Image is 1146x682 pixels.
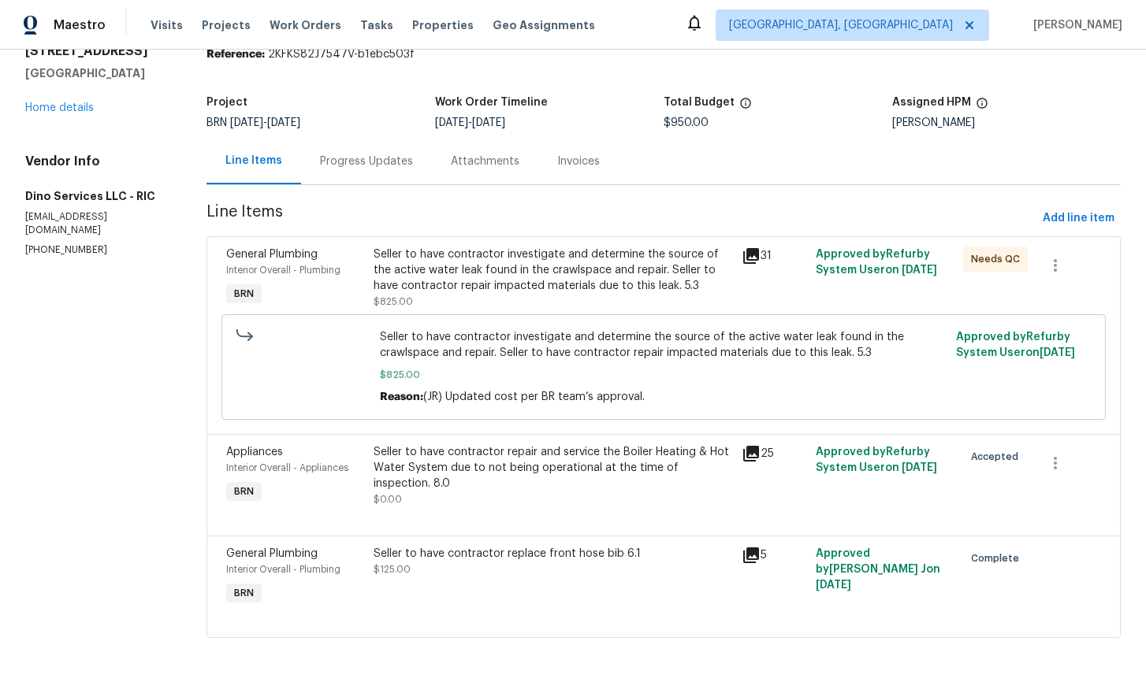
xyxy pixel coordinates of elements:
[25,210,169,237] p: [EMAIL_ADDRESS][DOMAIN_NAME]
[435,117,505,128] span: -
[202,17,251,33] span: Projects
[971,449,1025,465] span: Accepted
[226,565,340,574] span: Interior Overall - Plumbing
[226,548,318,559] span: General Plumbing
[1040,347,1075,358] span: [DATE]
[25,188,169,204] h5: Dino Services LLC - RIC
[228,484,260,499] span: BRN
[739,97,752,117] span: The total cost of line items that have been proposed by Opendoor. This sum includes line items th...
[151,17,183,33] span: Visits
[435,97,548,108] h5: Work Order Timeline
[225,153,282,169] div: Line Items
[816,447,937,473] span: Approved by Refurby System User on
[54,17,106,33] span: Maestro
[25,65,169,81] h5: [GEOGRAPHIC_DATA]
[1027,17,1122,33] span: [PERSON_NAME]
[816,249,937,276] span: Approved by Refurby System User on
[374,546,733,562] div: Seller to have contractor replace front hose bib 6.1
[971,550,1025,566] span: Complete
[451,154,519,169] div: Attachments
[226,249,318,260] span: General Plumbing
[207,46,1121,62] div: 2KFKS82J7547V-b1ebc503f
[207,49,265,60] b: Reference:
[228,585,260,601] span: BRN
[742,444,806,463] div: 25
[423,391,645,402] span: (JR) Updated cost per BR team’s approval.
[1036,204,1121,233] button: Add line item
[412,17,474,33] span: Properties
[380,391,423,402] span: Reason:
[374,246,733,294] div: Seller to have contractor investigate and determine the source of the active water leak found in ...
[25,102,94,113] a: Home details
[493,17,595,33] span: Geo Assignments
[25,243,169,257] p: [PHONE_NUMBER]
[902,265,937,276] span: [DATE]
[380,329,947,361] span: Seller to have contractor investigate and determine the source of the active water leak found in ...
[226,265,340,275] span: Interior Overall - Plumbing
[374,495,402,504] span: $0.00
[557,154,600,169] div: Invoices
[207,117,300,128] span: BRN
[956,332,1075,358] span: Approved by Refurby System User on
[320,154,413,169] div: Progress Updates
[729,17,953,33] span: [GEOGRAPHIC_DATA], [GEOGRAPHIC_DATA]
[1043,209,1114,228] span: Add line item
[742,546,806,565] div: 5
[742,246,806,265] div: 31
[664,117,709,128] span: $950.00
[374,565,411,574] span: $125.00
[270,17,341,33] span: Work Orders
[892,117,1121,128] div: [PERSON_NAME]
[207,204,1036,233] span: Line Items
[25,43,169,59] h2: [STREET_ADDRESS]
[374,297,413,306] span: $825.00
[816,548,940,591] span: Approved by [PERSON_NAME] J on
[230,117,263,128] span: [DATE]
[207,97,247,108] h5: Project
[816,580,851,591] span: [DATE]
[435,117,468,128] span: [DATE]
[902,462,937,473] span: [DATE]
[228,286,260,302] span: BRN
[267,117,300,128] span: [DATE]
[374,444,733,491] div: Seller to have contractor repair and service the Boiler Heating & Hot Water System due to not bei...
[472,117,505,128] span: [DATE]
[226,463,348,473] span: Interior Overall - Appliances
[226,447,283,458] span: Appliances
[976,97,988,117] span: The hpm assigned to this work order.
[664,97,735,108] h5: Total Budget
[230,117,300,128] span: -
[360,20,393,31] span: Tasks
[380,367,947,383] span: $825.00
[971,251,1026,267] span: Needs QC
[25,154,169,169] h4: Vendor Info
[892,97,971,108] h5: Assigned HPM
